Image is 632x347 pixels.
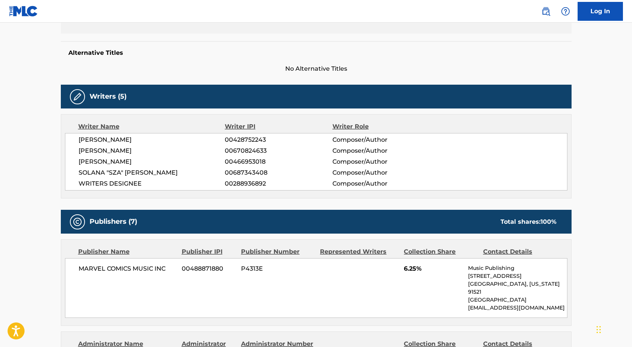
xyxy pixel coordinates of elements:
[241,247,314,256] div: Publisher Number
[468,296,567,304] p: [GEOGRAPHIC_DATA]
[596,318,601,341] div: Drag
[483,247,556,256] div: Contact Details
[225,157,332,166] span: 00466953018
[79,168,225,177] span: SOLANA "SZA" [PERSON_NAME]
[538,4,553,19] a: Public Search
[468,304,567,312] p: [EMAIL_ADDRESS][DOMAIN_NAME]
[594,311,632,347] iframe: Chat Widget
[225,146,332,155] span: 00670824633
[182,264,235,273] span: 00488871880
[225,179,332,188] span: 00288936892
[332,135,430,144] span: Composer/Author
[468,280,567,296] p: [GEOGRAPHIC_DATA], [US_STATE] 91521
[182,247,235,256] div: Publisher IPI
[468,272,567,280] p: [STREET_ADDRESS]
[79,179,225,188] span: WRITERS DESIGNEE
[332,122,430,131] div: Writer Role
[241,264,314,273] span: P4313E
[225,122,332,131] div: Writer IPI
[558,4,573,19] div: Help
[90,92,127,101] h5: Writers (5)
[73,217,82,226] img: Publishers
[90,217,137,226] h5: Publishers (7)
[332,168,430,177] span: Composer/Author
[404,247,477,256] div: Collection Share
[79,135,225,144] span: [PERSON_NAME]
[78,247,176,256] div: Publisher Name
[468,264,567,272] p: Music Publishing
[541,7,550,16] img: search
[79,157,225,166] span: [PERSON_NAME]
[404,264,462,273] span: 6.25%
[68,49,564,57] h5: Alternative Titles
[61,64,572,73] span: No Alternative Titles
[332,179,430,188] span: Composer/Author
[332,146,430,155] span: Composer/Author
[79,264,176,273] span: MARVEL COMICS MUSIC INC
[79,146,225,155] span: [PERSON_NAME]
[225,135,332,144] span: 00428752243
[9,6,38,17] img: MLC Logo
[541,218,556,225] span: 100 %
[578,2,623,21] a: Log In
[78,122,225,131] div: Writer Name
[225,168,332,177] span: 00687343408
[332,157,430,166] span: Composer/Author
[561,7,570,16] img: help
[320,247,398,256] div: Represented Writers
[501,217,556,226] div: Total shares:
[73,92,82,101] img: Writers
